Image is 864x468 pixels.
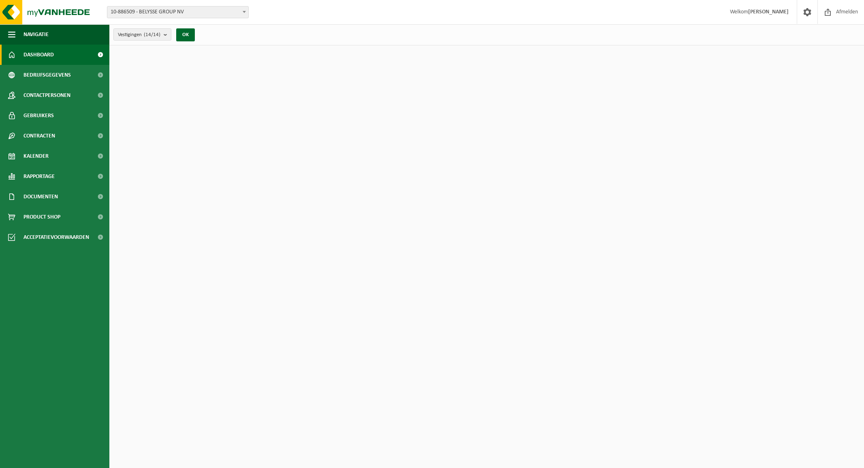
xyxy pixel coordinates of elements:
span: Acceptatievoorwaarden [23,227,89,247]
span: Navigatie [23,24,49,45]
span: Gebruikers [23,105,54,126]
span: Rapportage [23,166,55,187]
span: Documenten [23,187,58,207]
span: 10-886509 - BELYSSE GROUP NV [107,6,249,18]
span: Dashboard [23,45,54,65]
span: 10-886509 - BELYSSE GROUP NV [107,6,248,18]
strong: [PERSON_NAME] [748,9,789,15]
button: Vestigingen(14/14) [113,28,171,41]
span: Contactpersonen [23,85,70,105]
count: (14/14) [144,32,160,37]
button: OK [176,28,195,41]
span: Contracten [23,126,55,146]
span: Vestigingen [118,29,160,41]
span: Bedrijfsgegevens [23,65,71,85]
span: Product Shop [23,207,60,227]
span: Kalender [23,146,49,166]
